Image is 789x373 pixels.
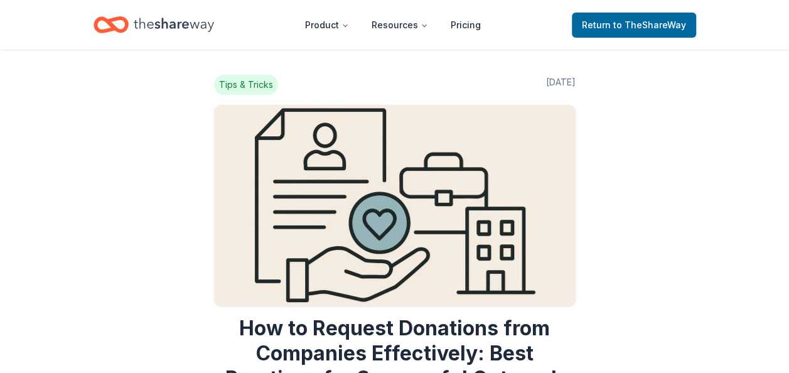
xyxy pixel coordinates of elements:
[94,10,214,40] a: Home
[572,13,696,38] a: Returnto TheShareWay
[546,75,576,95] span: [DATE]
[582,18,686,33] span: Return
[613,19,686,30] span: to TheShareWay
[214,75,278,95] span: Tips & Tricks
[362,13,438,38] button: Resources
[214,105,576,306] img: Image for How to Request Donations from Companies Effectively: Best Practices for Successful Outr...
[295,10,491,40] nav: Main
[441,13,491,38] a: Pricing
[295,13,359,38] button: Product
